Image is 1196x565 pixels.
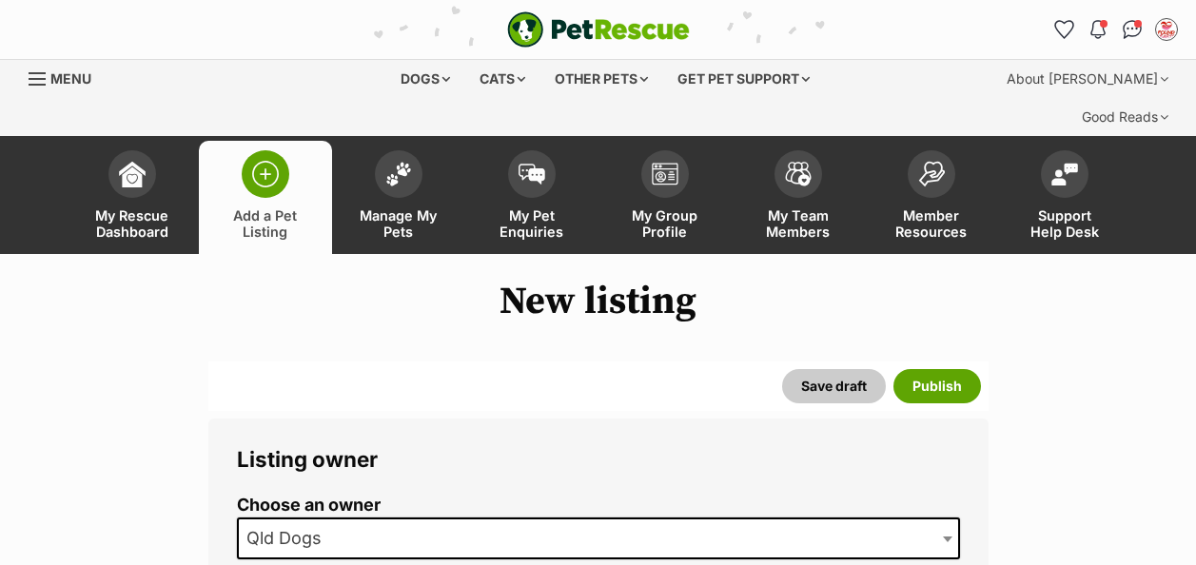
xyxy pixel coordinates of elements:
[1083,14,1113,45] button: Notifications
[199,141,332,254] a: Add a Pet Listing
[993,60,1182,98] div: About [PERSON_NAME]
[507,11,690,48] a: PetRescue
[755,207,841,240] span: My Team Members
[1069,98,1182,136] div: Good Reads
[1051,163,1078,185] img: help-desk-icon-fdf02630f3aa405de69fd3d07c3f3aa587a6932b1a1747fa1d2bba05be0121f9.svg
[652,163,678,185] img: group-profile-icon-3fa3cf56718a62981997c0bc7e787c4b2cf8bcc04b72c1350f741eb67cf2f40e.svg
[622,207,708,240] span: My Group Profile
[466,60,539,98] div: Cats
[252,161,279,187] img: add-pet-listing-icon-0afa8454b4691262ce3f59096e99ab1cd57d4a30225e0717b998d2c9b9846f56.svg
[29,60,105,94] a: Menu
[237,496,960,516] label: Choose an owner
[785,162,812,186] img: team-members-icon-5396bd8760b3fe7c0b43da4ab00e1e3bb1a5d9ba89233759b79545d2d3fc5d0d.svg
[223,207,308,240] span: Add a Pet Listing
[356,207,441,240] span: Manage My Pets
[865,141,998,254] a: Member Resources
[918,161,945,186] img: member-resources-icon-8e73f808a243e03378d46382f2149f9095a855e16c252ad45f914b54edf8863c.svg
[598,141,732,254] a: My Group Profile
[332,141,465,254] a: Manage My Pets
[89,207,175,240] span: My Rescue Dashboard
[465,141,598,254] a: My Pet Enquiries
[489,207,575,240] span: My Pet Enquiries
[387,60,463,98] div: Dogs
[664,60,823,98] div: Get pet support
[1117,14,1147,45] a: Conversations
[1151,14,1182,45] button: My account
[1049,14,1079,45] a: Favourites
[237,446,378,472] span: Listing owner
[998,141,1131,254] a: Support Help Desk
[119,161,146,187] img: dashboard-icon-eb2f2d2d3e046f16d808141f083e7271f6b2e854fb5c12c21221c1fb7104beca.svg
[66,141,199,254] a: My Rescue Dashboard
[1049,14,1182,45] ul: Account quick links
[1123,20,1143,39] img: chat-41dd97257d64d25036548639549fe6c8038ab92f7586957e7f3b1b290dea8141.svg
[782,369,886,403] button: Save draft
[893,369,981,403] button: Publish
[385,162,412,186] img: manage-my-pets-icon-02211641906a0b7f246fdf0571729dbe1e7629f14944591b6c1af311fb30b64b.svg
[239,525,341,552] span: Qld Dogs
[1157,20,1176,39] img: QLD CATS profile pic
[507,11,690,48] img: logo-e224e6f780fb5917bec1dbf3a21bbac754714ae5b6737aabdf751b685950b380.svg
[889,207,974,240] span: Member Resources
[519,164,545,185] img: pet-enquiries-icon-7e3ad2cf08bfb03b45e93fb7055b45f3efa6380592205ae92323e6603595dc1f.svg
[1022,207,1108,240] span: Support Help Desk
[237,517,960,559] span: Qld Dogs
[1090,20,1106,39] img: notifications-46538b983faf8c2785f20acdc204bb7945ddae34d4c08c2a6579f10ce5e182be.svg
[541,60,661,98] div: Other pets
[732,141,865,254] a: My Team Members
[50,70,91,87] span: Menu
